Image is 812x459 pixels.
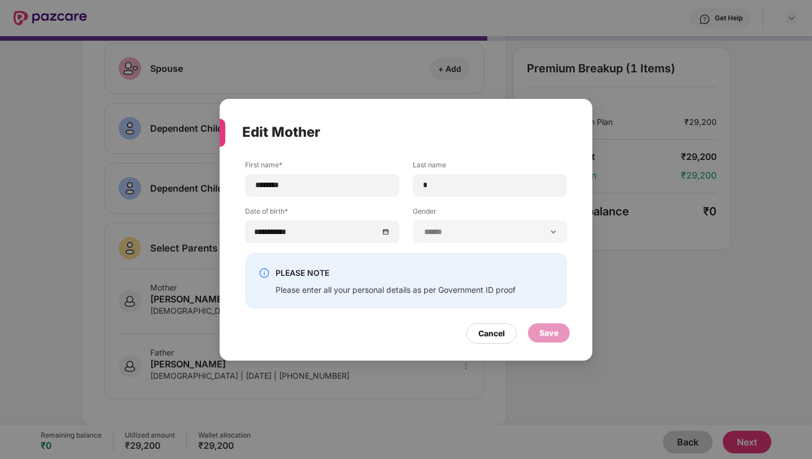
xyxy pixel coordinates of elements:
div: Edit Mother [242,110,543,154]
label: Date of birth* [245,206,399,220]
div: Save [539,326,558,339]
img: svg+xml;base64,PHN2ZyBpZD0iSW5mby0yMHgyMCIgeG1sbnM9Imh0dHA6Ly93d3cudzMub3JnLzIwMDAvc3ZnIiB3aWR0aD... [259,267,270,279]
div: PLEASE NOTE [276,266,516,279]
div: Please enter all your personal details as per Government ID proof [276,284,516,295]
label: Gender [413,206,567,220]
label: First name* [245,159,399,174]
label: Last name [413,159,567,174]
div: Cancel [478,327,505,339]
